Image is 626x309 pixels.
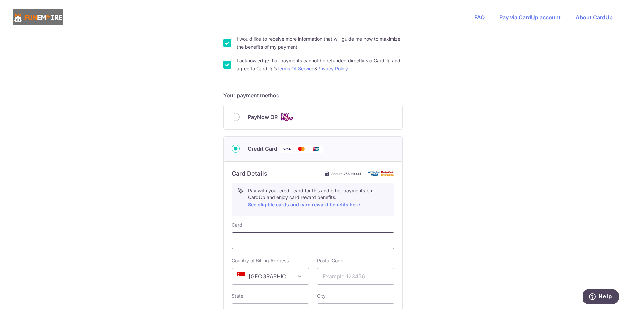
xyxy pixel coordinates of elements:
[248,187,389,209] p: Pay with your credit card for this and other payments on CardUp and enjoy card reward benefits.
[237,237,389,245] iframe: Secure card payment input frame
[248,113,278,121] span: PayNow QR
[583,289,619,306] iframe: Opens a widget where you can find more information
[474,14,485,21] a: FAQ
[317,293,326,299] label: City
[232,222,242,228] label: Card
[232,113,394,121] div: PayNow QR Cards logo
[232,257,289,264] label: Country of Billing Address
[499,14,561,21] a: Pay via CardUp account
[317,66,348,71] a: Privacy Policy
[368,171,394,176] img: card secure
[232,293,243,299] label: State
[331,171,362,176] span: Secure 256-bit SSL
[309,145,323,153] img: Union Pay
[295,145,308,153] img: Mastercard
[317,268,394,285] input: Example 123456
[277,66,314,71] a: Terms Of Service
[237,35,403,51] label: I would like to receive more information that will guide me how to maximize the benefits of my pa...
[223,91,403,99] h5: Your payment method
[248,202,360,207] a: See eligible cards and card reward benefits here
[317,257,343,264] label: Postal Code
[237,57,403,73] label: I acknowledge that payments cannot be refunded directly via CardUp and agree to CardUp’s &
[248,145,277,153] span: Credit Card
[280,145,293,153] img: Visa
[576,14,613,21] a: About CardUp
[232,170,267,178] h6: Card Details
[232,268,309,284] span: Singapore
[232,145,394,153] div: Credit Card Visa Mastercard Union Pay
[280,113,294,121] img: Cards logo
